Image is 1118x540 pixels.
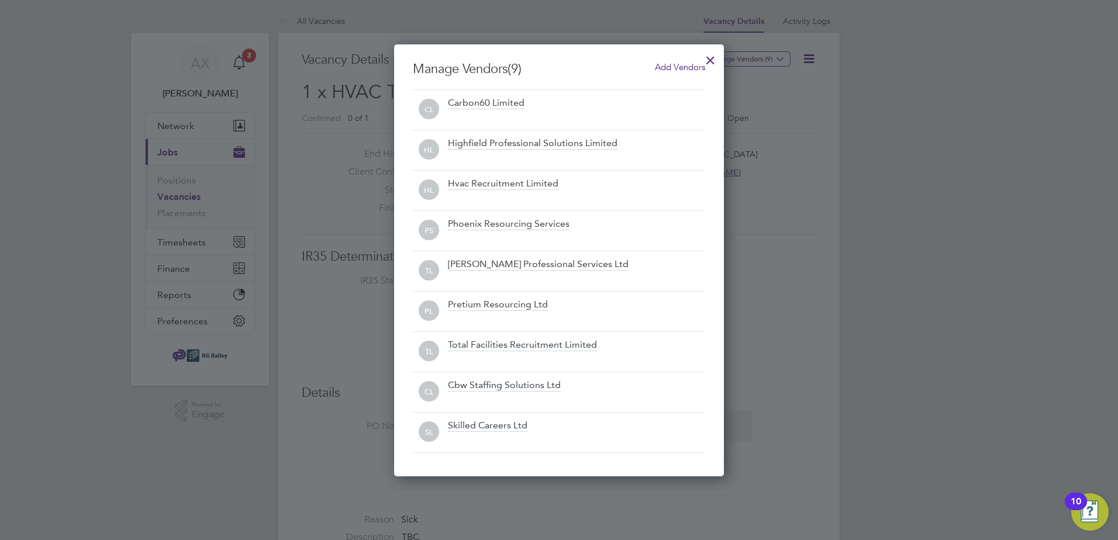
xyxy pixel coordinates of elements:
span: TL [419,261,439,281]
div: Pretium Resourcing Ltd [448,299,548,311]
span: CL [419,382,439,402]
div: Cbw Staffing Solutions Ltd [448,379,561,392]
span: CL [419,99,439,120]
span: HL [419,140,439,160]
span: TL [419,341,439,362]
div: Skilled Careers Ltd [448,420,527,432]
span: HL [419,180,439,200]
span: PL [419,301,439,321]
span: (9) [508,61,522,77]
div: Carbon60 Limited [448,97,525,110]
div: 10 [1071,501,1081,517]
h3: Manage Vendors [413,61,705,78]
div: Hvac Recruitment Limited [448,178,558,191]
span: SL [419,422,439,442]
span: Add Vendors [655,61,705,72]
div: Total Facilities Recruitment Limited [448,339,597,352]
div: Highfield Professional Solutions Limited [448,137,617,150]
button: Open Resource Center, 10 new notifications [1071,493,1109,531]
span: PS [419,220,439,241]
div: Phoenix Resourcing Services [448,218,570,231]
div: [PERSON_NAME] Professional Services Ltd [448,258,629,271]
